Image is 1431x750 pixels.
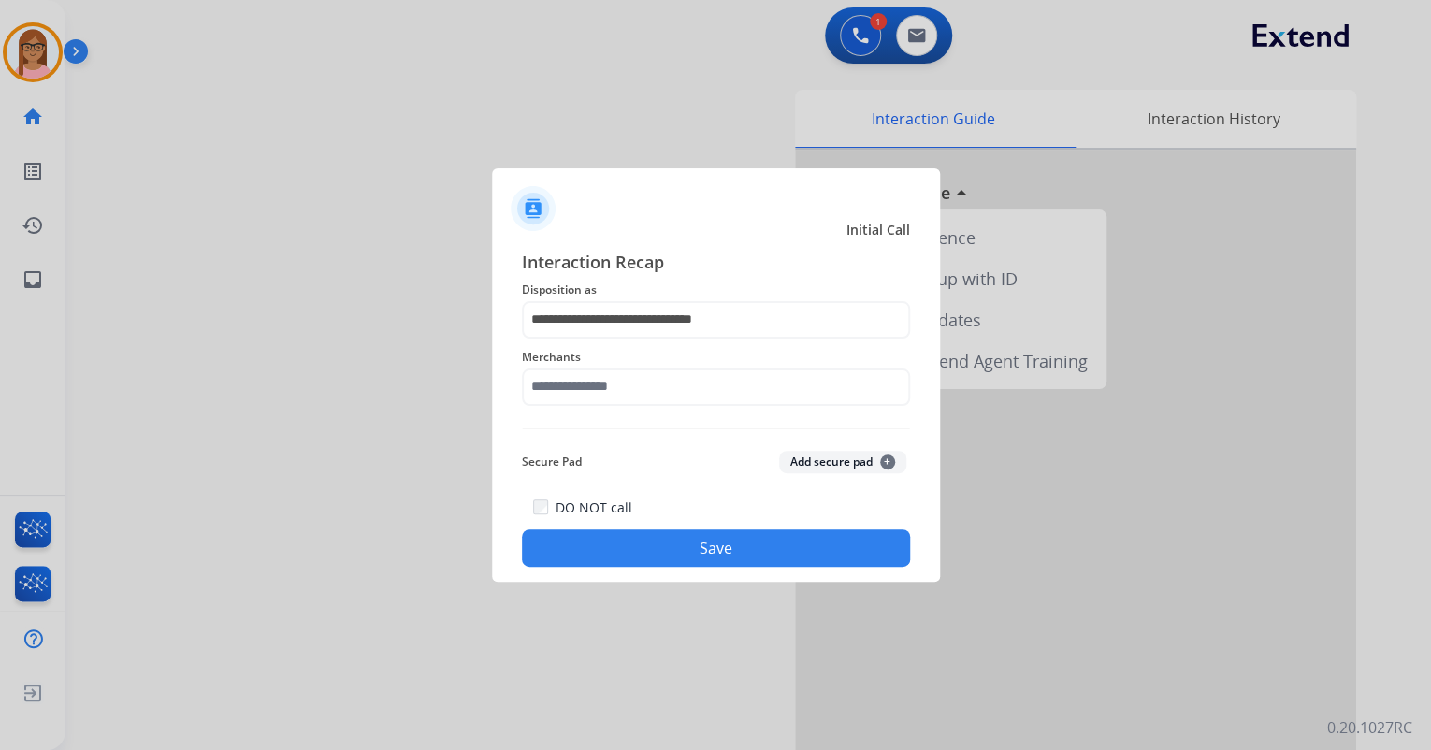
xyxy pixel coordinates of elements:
button: Add secure pad+ [779,451,906,473]
button: Save [522,529,910,567]
span: Initial Call [846,221,910,239]
span: + [880,454,895,469]
label: DO NOT call [556,498,632,517]
span: Secure Pad [522,451,582,473]
span: Disposition as [522,279,910,301]
span: Interaction Recap [522,249,910,279]
span: Merchants [522,346,910,368]
p: 0.20.1027RC [1327,716,1412,739]
img: contactIcon [511,186,556,231]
